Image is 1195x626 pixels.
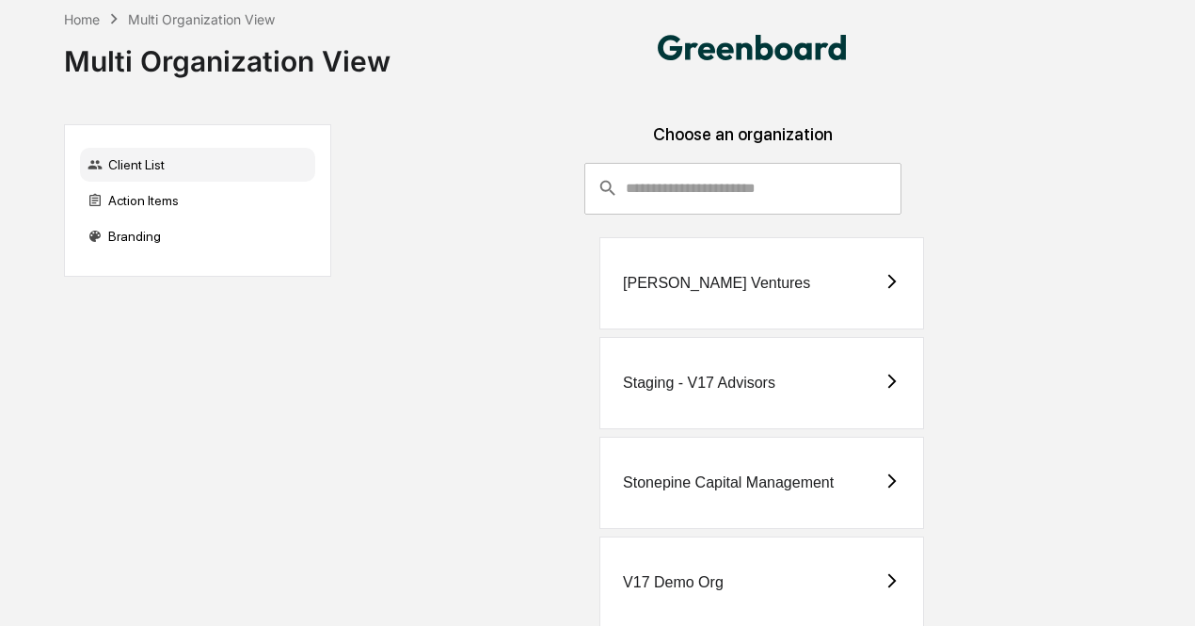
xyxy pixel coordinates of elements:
[623,275,810,292] div: [PERSON_NAME] Ventures
[64,29,390,78] div: Multi Organization View
[80,148,315,182] div: Client List
[64,11,100,27] div: Home
[623,574,724,591] div: V17 Demo Org
[658,35,846,60] img: Artis Ventures
[346,124,1139,163] div: Choose an organization
[623,375,775,392] div: Staging - V17 Advisors
[623,474,834,491] div: Stonepine Capital Management
[80,184,315,217] div: Action Items
[80,219,315,253] div: Branding
[584,163,901,214] div: consultant-dashboard__filter-organizations-search-bar
[128,11,275,27] div: Multi Organization View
